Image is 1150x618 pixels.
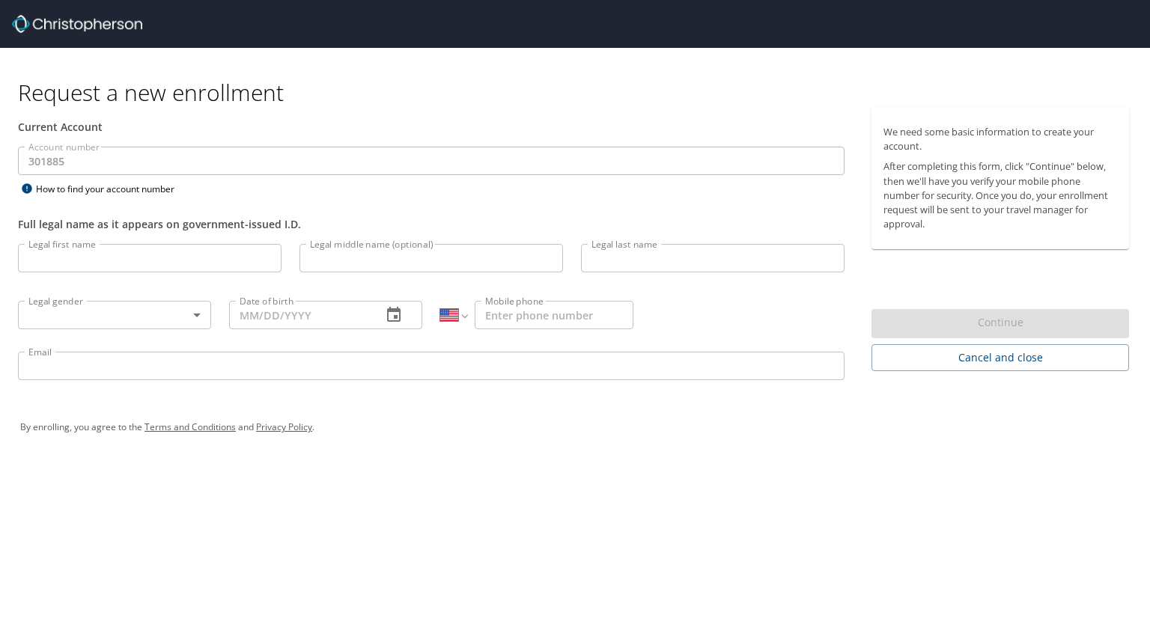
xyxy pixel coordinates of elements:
[18,119,845,135] div: Current Account
[12,15,142,33] img: cbt logo
[883,349,1117,367] span: Cancel and close
[18,216,845,232] div: Full legal name as it appears on government-issued I.D.
[475,301,633,329] input: Enter phone number
[871,344,1129,372] button: Cancel and close
[256,420,312,433] a: Privacy Policy
[18,301,211,329] div: ​
[883,125,1117,153] p: We need some basic information to create your account.
[883,159,1117,231] p: After completing this form, click "Continue" below, then we'll have you verify your mobile phone ...
[144,420,236,433] a: Terms and Conditions
[18,180,205,198] div: How to find your account number
[18,78,1141,107] h1: Request a new enrollment
[20,409,1130,446] div: By enrolling, you agree to the and .
[229,301,370,329] input: MM/DD/YYYY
